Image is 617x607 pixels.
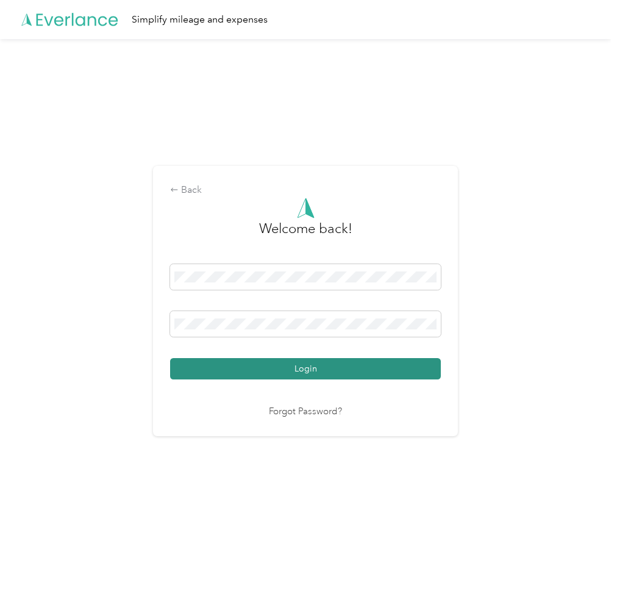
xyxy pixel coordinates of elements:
[132,12,268,27] div: Simplify mileage and expenses
[549,539,617,607] iframe: Everlance-gr Chat Button Frame
[170,183,441,198] div: Back
[269,405,342,419] a: Forgot Password?
[170,358,441,379] button: Login
[259,218,352,251] h3: greeting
